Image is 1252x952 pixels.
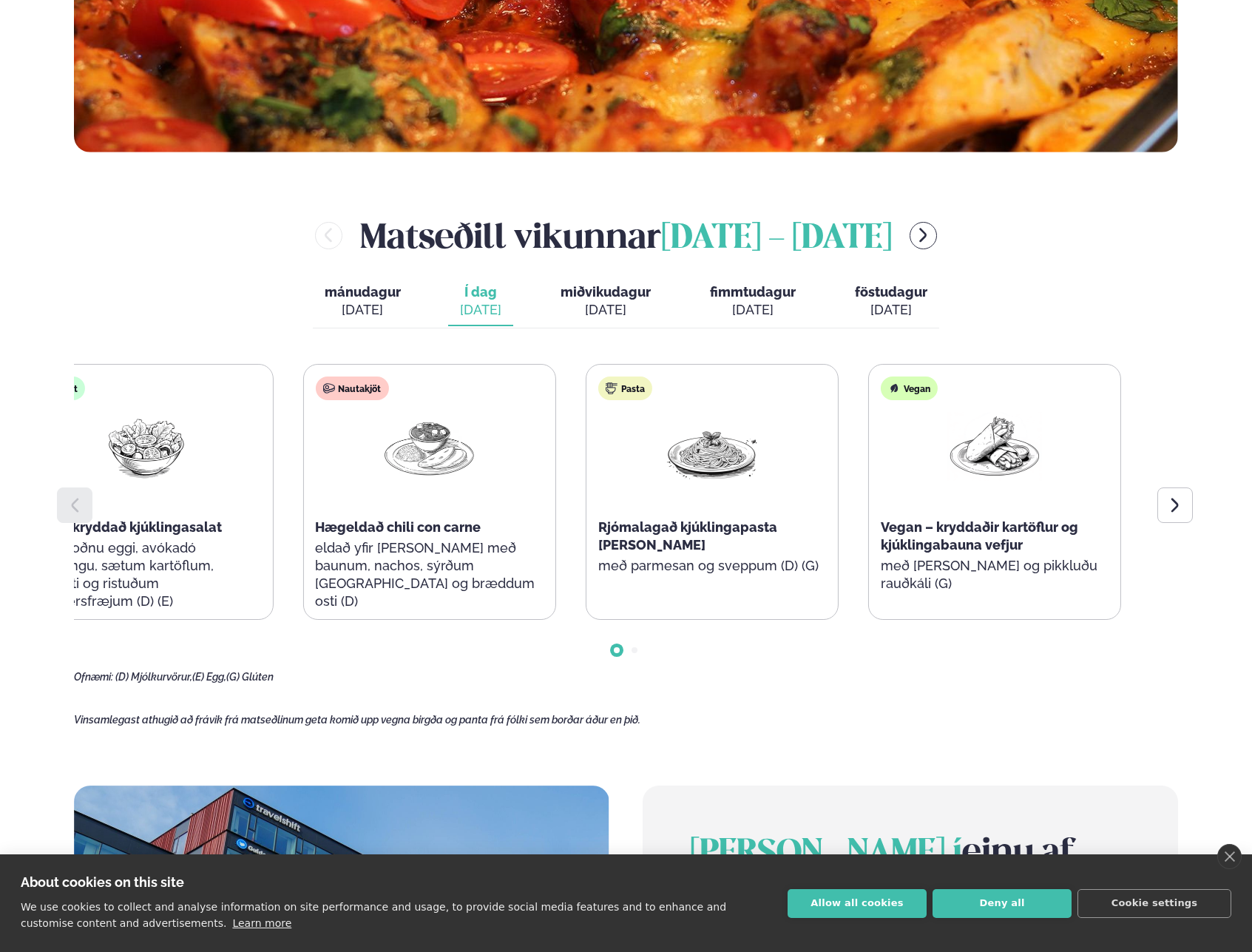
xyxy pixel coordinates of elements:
p: með soðnu eggi, avókadó dressingu, sætum kartöflum, fetaosti og ristuðum graskersfræjum (D) (E) [33,539,260,610]
a: close [1217,844,1242,869]
span: Go to slide 2 [632,647,637,653]
strong: About cookies on this site [21,874,184,890]
p: með parmesan og sveppum (D) (G) [598,557,826,575]
span: föstudagur [855,284,927,300]
div: [DATE] [325,301,401,319]
span: Vinsamlegast athugið að frávik frá matseðlinum geta komið upp vegna birgða og panta frá fólki sem... [74,714,640,726]
img: Curry-Rice-Naan.png [382,412,477,482]
span: mánudagur [325,284,401,300]
img: Spagetti.png [665,412,759,481]
img: beef.svg [322,382,334,394]
div: Pasta [598,377,652,400]
span: Ofnæmi: [74,671,113,683]
p: We use cookies to collect and analyse information on site performance and usage, to provide socia... [21,901,726,929]
img: Wraps.png [947,412,1042,481]
span: (G) Glúten [226,671,274,683]
div: [DATE] [460,301,501,319]
button: fimmtudagur [DATE] [698,277,808,326]
div: [DATE] [855,301,927,319]
span: Vegan – kryddaðir kartöflur og kjúklingabauna vefjur [881,519,1078,553]
span: miðvikudagur [561,284,651,300]
button: menu-btn-left [315,222,342,249]
div: Vegan [881,377,938,400]
span: Hægeldað chili con carne [315,519,481,535]
img: Salad.png [99,412,194,481]
button: Allow all cookies [788,889,927,918]
span: Í dag [460,283,501,301]
button: mánudagur [DATE] [313,277,413,326]
span: Go to slide 1 [614,647,620,653]
a: Learn more [232,917,291,929]
button: miðvikudagur [DATE] [549,277,663,326]
span: [DATE] - [DATE] [661,223,892,255]
button: menu-btn-right [910,222,937,249]
img: Vegan.svg [888,382,900,394]
div: [DATE] [710,301,796,319]
span: (D) Mjólkurvörur, [115,671,192,683]
p: með [PERSON_NAME] og pikkluðu rauðkáli (G) [881,557,1109,593]
button: Cookie settings [1077,889,1231,918]
span: [PERSON_NAME] í [690,837,962,870]
button: föstudagur [DATE] [843,277,939,326]
button: Í dag [DATE] [448,277,513,326]
p: eldað yfir [PERSON_NAME] með baunum, nachos, sýrðum [GEOGRAPHIC_DATA] og bræddum osti (D) [315,539,543,610]
button: Deny all [933,889,1072,918]
div: Nautakjöt [315,377,388,400]
span: Cajun kryddað kjúklingasalat [33,519,222,535]
span: (E) Egg, [192,671,226,683]
img: pasta.svg [606,382,617,394]
h2: Matseðill vikunnar [360,212,892,260]
div: [DATE] [561,301,651,319]
span: Rjómalagað kjúklingapasta [PERSON_NAME] [598,519,777,553]
h2: einu af okkar stöðum [690,833,1131,916]
span: fimmtudagur [710,284,796,300]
